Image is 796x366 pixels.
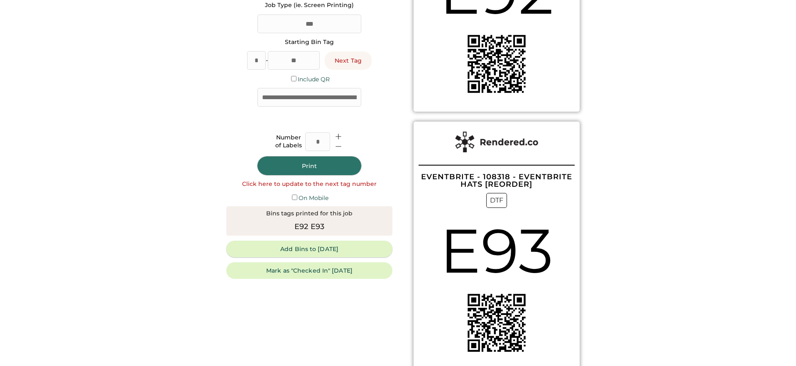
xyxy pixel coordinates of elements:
div: Job Type (ie. Screen Printing) [265,1,354,10]
div: E92 E93 [294,221,325,232]
div: DTF [486,193,507,208]
div: Starting Bin Tag [285,38,334,46]
button: Next Tag [325,51,372,70]
div: Bins tags printed for this job [266,210,353,218]
button: Mark as "Checked In" [DATE] [226,262,392,279]
img: Rendered%20Label%20Logo%402x.png [455,132,538,152]
label: Include QR [298,76,330,83]
div: Number of Labels [275,134,302,150]
div: - [266,56,268,65]
button: Add Bins to [DATE] [226,241,392,257]
div: Click here to update to the next tag number [242,180,377,188]
div: E93 [440,208,554,294]
label: On Mobile [299,194,328,202]
div: EVENTBRITE - 108318 - EVENTBRITE HATS [REORDER] [419,173,575,188]
button: Print [257,156,361,175]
